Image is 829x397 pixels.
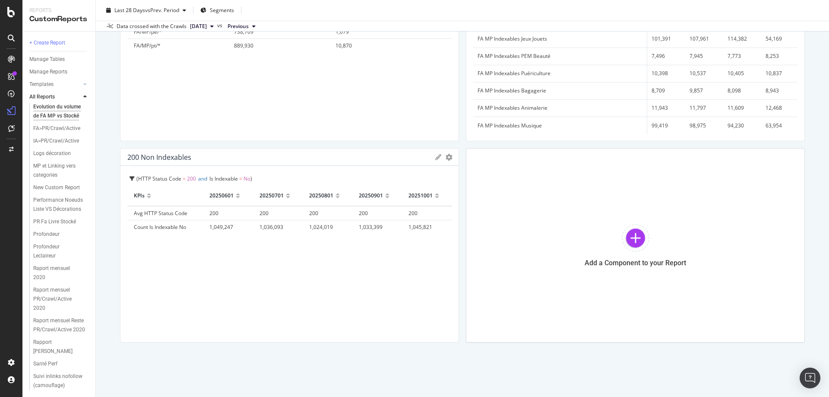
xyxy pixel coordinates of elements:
[685,48,723,65] td: 7,945
[473,82,647,99] td: FA MP Indexables Bagagerie
[29,67,67,76] div: Manage Reports
[29,92,55,102] div: All Reports
[761,48,799,65] td: 8,253
[224,21,259,32] button: Previous
[647,65,686,82] td: 10,398
[33,372,84,390] div: Suivi inlinks nofollow (camouflage)
[33,242,81,260] div: Profondeur Leclaireur
[685,82,723,99] td: 9,857
[33,124,80,133] div: FA>PR/Crawl/Active
[335,42,352,49] span: 10,870
[209,210,218,217] span: 200
[134,223,186,231] span: Count Is Indexable No
[210,6,234,14] span: Segments
[647,82,686,99] td: 8,709
[33,137,79,146] div: IA>PR/Crawl/Active
[29,80,54,89] div: Templates
[117,22,187,30] div: Data crossed with the Crawls
[473,99,647,117] td: FA MP Indexables Animalerie
[33,372,89,390] a: Suivi inlinks nofollow (camouflage)
[120,148,459,343] div: 200 non indexablesgeargearHTTP Status Code = 200andIs Indexable = NoKPIs2025060120250701202508012...
[723,82,761,99] td: 8,098
[473,48,647,65] td: FA MP Indexables PEM Beauté
[685,65,723,82] td: 10,537
[473,30,647,48] td: FA MP Indexables Jeux Jouets
[127,153,191,162] div: 200 non indexables
[723,48,761,65] td: 7,773
[33,217,89,226] a: PR Fa Livre Stocké
[33,359,57,368] div: Santé Perf
[723,117,761,134] td: 94,230
[259,223,283,231] span: 1,036,093
[197,3,237,17] button: Segments
[134,28,162,35] span: FA/MP/pe/*
[723,99,761,117] td: 11,609
[209,189,234,203] div: 20250601
[33,149,71,158] div: Logs décoration
[761,65,799,82] td: 10,837
[723,65,761,82] td: 10,405
[103,3,190,17] button: Last 28 DaysvsPrev. Period
[33,338,82,356] div: Rapport hebdo noeud
[359,210,368,217] span: 200
[473,65,647,82] td: FA MP Indexables Puériculture
[33,242,89,260] a: Profondeur Leclaireur
[408,210,418,217] span: 200
[187,21,217,32] button: [DATE]
[33,124,89,133] a: FA>PR/Crawl/Active
[29,67,89,76] a: Manage Reports
[723,30,761,48] td: 114,382
[234,28,253,35] span: 738,709
[114,6,145,14] span: Last 28 Days
[685,30,723,48] td: 107,961
[647,30,686,48] td: 101,391
[33,217,76,226] div: PR Fa Livre Stocké
[33,102,85,121] div: Evolution du volume de FA MP vs Stocké
[647,48,686,65] td: 7,496
[33,183,80,192] div: New Custom Report
[217,22,224,29] span: vs
[33,196,89,214] a: Performance Noeuds Liste VS Décorations
[183,175,186,182] span: =
[761,82,799,99] td: 8,943
[33,183,89,192] a: New Custom Report
[446,154,452,160] div: gear
[685,99,723,117] td: 11,797
[761,99,799,117] td: 12,468
[33,196,85,214] div: Performance Noeuds Liste VS Décorations
[33,162,83,180] div: MP et Linking vers categories
[29,55,65,64] div: Manage Tables
[209,175,238,182] span: Is Indexable
[647,99,686,117] td: 11,943
[33,316,85,334] div: Raport mensuel Reste PR/Crawl/Active 2020
[800,368,820,388] div: Open Intercom Messenger
[33,286,85,313] div: Raport mensuel PR/Crawl/Active 2020
[29,92,81,102] a: All Reports
[33,338,89,356] a: Rapport [PERSON_NAME]
[33,230,89,239] a: Profondeur
[473,117,647,134] td: FA MP Indexables Musique
[29,55,89,64] a: Manage Tables
[145,6,179,14] span: vs Prev. Period
[335,28,349,35] span: 1,079
[408,189,433,203] div: 20251001
[33,359,89,368] a: Santé Perf
[29,38,65,48] div: + Create Report
[138,175,181,182] span: HTTP Status Code
[647,117,686,134] td: 99,419
[134,189,145,203] div: KPIs
[234,42,253,49] span: 889,930
[309,189,333,203] div: 20250801
[33,230,60,239] div: Profondeur
[209,223,233,231] span: 1,049,247
[33,102,89,121] a: Evolution du volume de FA MP vs Stocké
[29,14,89,24] div: CustomReports
[239,175,242,182] span: =
[244,175,250,182] span: No
[33,137,89,146] a: IA>PR/Crawl/Active
[259,189,284,203] div: 20250701
[33,264,81,282] div: Raport mensuel 2020
[761,30,799,48] td: 54,169
[33,316,89,334] a: Raport mensuel Reste PR/Crawl/Active 2020
[228,22,249,30] span: Previous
